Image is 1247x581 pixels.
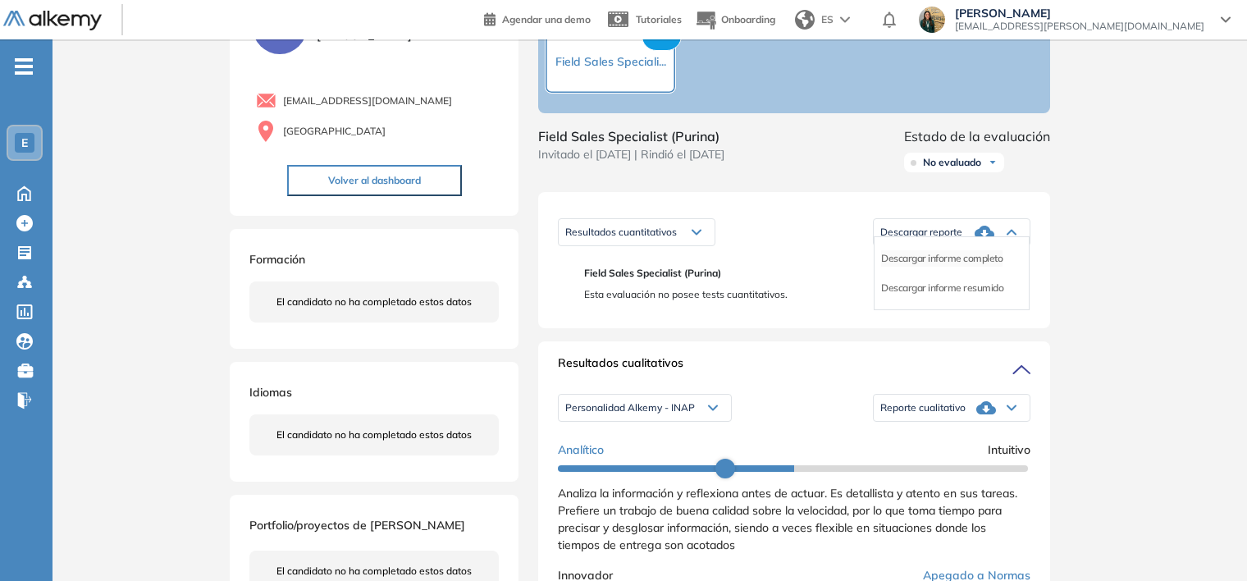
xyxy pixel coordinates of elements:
iframe: Chat Widget [1165,502,1247,581]
span: Tutoriales [636,13,682,25]
span: E [21,136,28,149]
span: Intuitivo [988,441,1030,459]
span: [EMAIL_ADDRESS][PERSON_NAME][DOMAIN_NAME] [955,20,1204,33]
img: Logo [3,11,102,31]
span: Portfolio/proyectos de [PERSON_NAME] [249,518,465,533]
li: Descargar informe completo [881,250,1003,267]
span: Formación [249,252,305,267]
li: Descargar informe resumido [881,280,1003,296]
span: Esta evaluación no posee tests cuantitativos. [584,287,1017,302]
span: [PERSON_NAME] [955,7,1204,20]
span: Field Sales Specialist (Purina) [584,266,1017,281]
span: Invitado el [DATE] | Rindió el [DATE] [538,146,724,163]
span: Resultados cualitativos [558,355,683,381]
button: Volver al dashboard [287,165,462,196]
span: Resultados cuantitativos [565,226,677,238]
span: El candidato no ha completado estos datos [276,295,472,309]
span: Analítico [558,441,604,459]
img: Ícono de flecha [988,158,998,167]
span: ES [821,12,834,27]
span: El candidato no ha completado estos datos [276,428,472,442]
button: Onboarding [695,2,775,38]
i: - [15,65,33,68]
img: world [795,10,815,30]
span: Descargar reporte [880,226,962,239]
span: Personalidad Alkemy - INAP [565,401,695,414]
img: arrow [840,16,850,23]
span: Onboarding [721,13,775,25]
span: Field Sales Speciali... [555,54,666,69]
span: Estado de la evaluación [904,126,1050,146]
span: Field Sales Specialist (Purina) [538,126,724,146]
span: Reporte cualitativo [880,401,966,414]
span: Agendar una demo [502,13,591,25]
span: [EMAIL_ADDRESS][DOMAIN_NAME] [283,94,452,108]
span: El candidato no ha completado estos datos [276,564,472,579]
span: Idiomas [249,385,292,400]
span: [GEOGRAPHIC_DATA] [283,124,386,139]
a: Agendar una demo [484,8,591,28]
span: No evaluado [923,156,981,169]
span: Analiza la información y reflexiona antes de actuar. Es detallista y atento en sus tareas. Prefie... [558,486,1017,552]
